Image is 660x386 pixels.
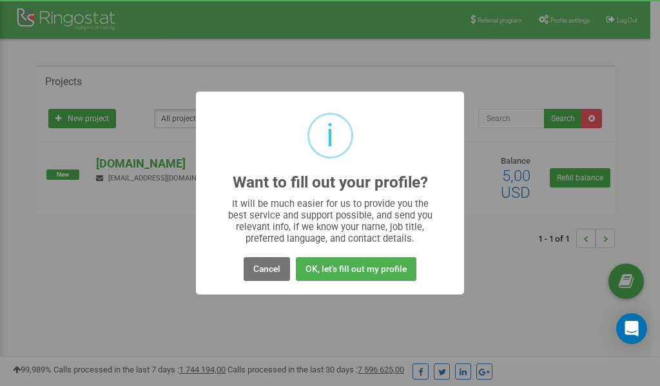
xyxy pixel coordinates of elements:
[616,313,647,344] div: Open Intercom Messenger
[244,257,290,281] button: Cancel
[326,115,334,157] div: i
[296,257,416,281] button: OK, let's fill out my profile
[233,174,428,191] h2: Want to fill out your profile?
[222,198,439,244] div: It will be much easier for us to provide you the best service and support possible, and send you ...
